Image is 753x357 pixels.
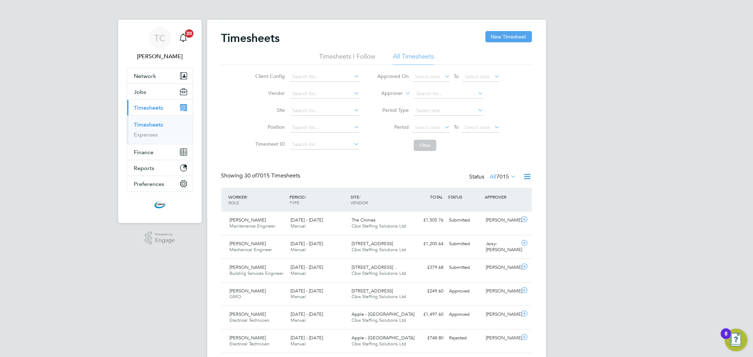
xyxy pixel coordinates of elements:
span: Reports [134,165,155,171]
a: Timesheets [134,121,163,128]
input: Search for... [290,106,359,116]
span: Building Services Engineer [230,270,283,276]
span: Engage [155,237,175,243]
span: Maintenance Engineer [230,223,275,229]
input: Search for... [414,89,483,99]
h2: Timesheets [221,31,280,45]
span: Mechanical Engineer [230,247,272,253]
span: Cbw Staffing Solutions Ltd [352,270,406,276]
span: To [452,72,461,81]
button: Preferences [127,176,193,192]
button: Reports [127,160,193,176]
a: Go to home page [127,199,193,210]
input: Search for... [290,140,359,150]
span: [PERSON_NAME] [230,335,266,341]
div: Status [470,172,518,182]
span: Select date [415,73,440,80]
span: Cbw Staffing Solutions Ltd [352,247,406,253]
div: WORKER [227,190,288,209]
span: TYPE [289,200,299,205]
span: Tom Cheek [127,52,193,61]
span: 20 [185,29,193,38]
span: Manual [291,223,306,229]
div: [PERSON_NAME] [483,262,520,273]
span: To [452,122,461,132]
span: TC [154,34,165,43]
div: Timesheets [127,115,193,144]
span: [STREET_ADDRESS] [352,241,393,247]
nav: Main navigation [118,20,202,223]
span: [DATE] - [DATE] [291,241,323,247]
span: [DATE] - [DATE] [291,288,323,294]
a: Powered byEngage [145,231,175,245]
span: Select date [465,124,490,131]
label: Vendor [253,90,285,96]
span: Manual [291,247,306,253]
span: GMO [230,294,241,299]
label: Site [253,107,285,113]
span: Electrical Technician [230,317,270,323]
div: Rejected [447,332,483,344]
span: Cbw Staffing Solutions Ltd [352,223,406,229]
label: All [490,173,516,180]
span: Powered by [155,231,175,237]
label: Client Config [253,73,285,79]
div: Submitted [447,262,483,273]
span: Manual [291,317,306,323]
div: Approved [447,285,483,297]
div: SITE [349,190,410,209]
button: Network [127,68,193,84]
span: Electrical Technician [230,341,270,347]
button: Jobs [127,84,193,99]
span: Manual [291,270,306,276]
a: Expenses [134,131,158,138]
span: Cbw Staffing Solutions Ltd [352,294,406,299]
label: Period [377,124,409,130]
span: [STREET_ADDRESS]… [352,264,398,270]
button: Finance [127,144,193,160]
span: Network [134,73,156,79]
label: Timesheet ID [253,141,285,147]
a: TC[PERSON_NAME] [127,27,193,61]
div: [PERSON_NAME] [483,285,520,297]
span: Manual [291,341,306,347]
span: [PERSON_NAME] [230,288,266,294]
div: PERIOD [288,190,349,209]
label: Approver [371,90,403,97]
span: Cbw Staffing Solutions Ltd [352,317,406,323]
span: Select date [415,124,440,131]
span: 7015 [497,173,509,180]
span: [PERSON_NAME] [230,311,266,317]
span: [DATE] - [DATE] [291,264,323,270]
span: [STREET_ADDRESS] [352,288,393,294]
span: / [359,194,360,200]
div: £1,497.60 [410,309,447,320]
li: Timesheets I Follow [319,52,375,65]
span: [DATE] - [DATE] [291,335,323,341]
span: Finance [134,149,154,156]
label: Period Type [377,107,409,113]
span: [DATE] - [DATE] [291,311,323,317]
span: The Chimes [352,217,376,223]
span: Jobs [134,89,147,95]
div: £1,505.76 [410,214,447,226]
button: New Timesheet [485,31,532,42]
span: Manual [291,294,306,299]
input: Search for... [290,123,359,133]
input: Select one [414,106,483,116]
div: Submitted [447,214,483,226]
button: Filter [414,140,436,151]
div: Approved [447,309,483,320]
input: Search for... [290,72,359,82]
span: / [305,194,306,200]
span: Apple - [GEOGRAPHIC_DATA] [352,311,414,317]
input: Search for... [290,89,359,99]
span: [DATE] - [DATE] [291,217,323,223]
span: Cbw Staffing Solutions Ltd [352,341,406,347]
li: All Timesheets [393,52,434,65]
span: Apple - [GEOGRAPHIC_DATA] [352,335,414,341]
span: Preferences [134,181,165,187]
button: Open Resource Center, 8 new notifications [725,329,747,351]
div: £1,200.64 [410,238,447,250]
span: ROLE [229,200,239,205]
